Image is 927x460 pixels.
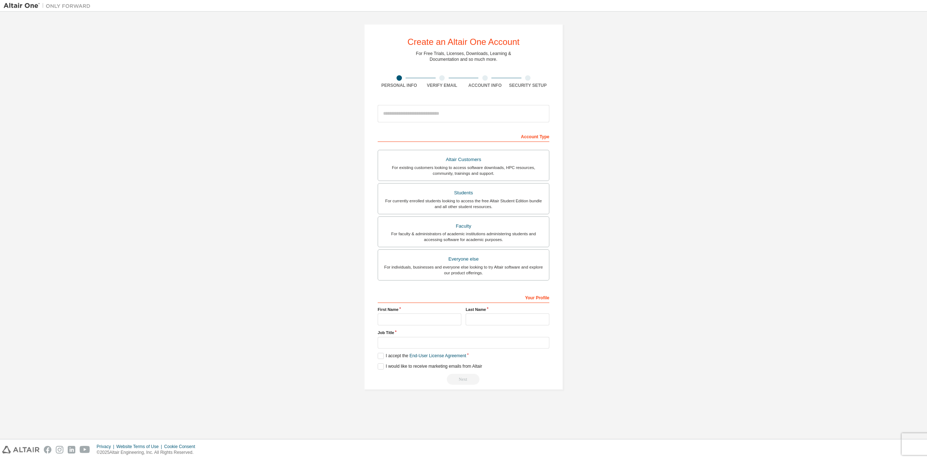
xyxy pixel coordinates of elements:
div: Account Type [378,130,549,142]
img: instagram.svg [56,446,63,453]
div: Your Profile [378,291,549,303]
div: Create an Altair One Account [407,38,520,46]
label: Last Name [466,307,549,312]
div: Read and acccept EULA to continue [378,374,549,385]
div: Cookie Consent [164,444,199,450]
img: facebook.svg [44,446,51,453]
div: Website Terms of Use [116,444,164,450]
img: altair_logo.svg [2,446,39,453]
label: First Name [378,307,461,312]
div: For currently enrolled students looking to access the free Altair Student Edition bundle and all ... [382,198,545,210]
div: Faculty [382,221,545,231]
div: Personal Info [378,83,421,88]
div: Altair Customers [382,155,545,165]
div: For Free Trials, Licenses, Downloads, Learning & Documentation and so much more. [416,51,511,62]
img: youtube.svg [80,446,90,453]
div: Account Info [463,83,507,88]
div: Security Setup [507,83,550,88]
div: For faculty & administrators of academic institutions administering students and accessing softwa... [382,231,545,242]
div: Students [382,188,545,198]
img: Altair One [4,2,94,9]
label: I accept the [378,353,466,359]
div: For existing customers looking to access software downloads, HPC resources, community, trainings ... [382,165,545,176]
div: Verify Email [421,83,464,88]
div: For individuals, businesses and everyone else looking to try Altair software and explore our prod... [382,264,545,276]
a: End-User License Agreement [410,353,466,358]
label: Job Title [378,330,549,335]
label: I would like to receive marketing emails from Altair [378,363,482,370]
div: Privacy [97,444,116,450]
div: Everyone else [382,254,545,264]
p: © 2025 Altair Engineering, Inc. All Rights Reserved. [97,450,200,456]
img: linkedin.svg [68,446,75,453]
